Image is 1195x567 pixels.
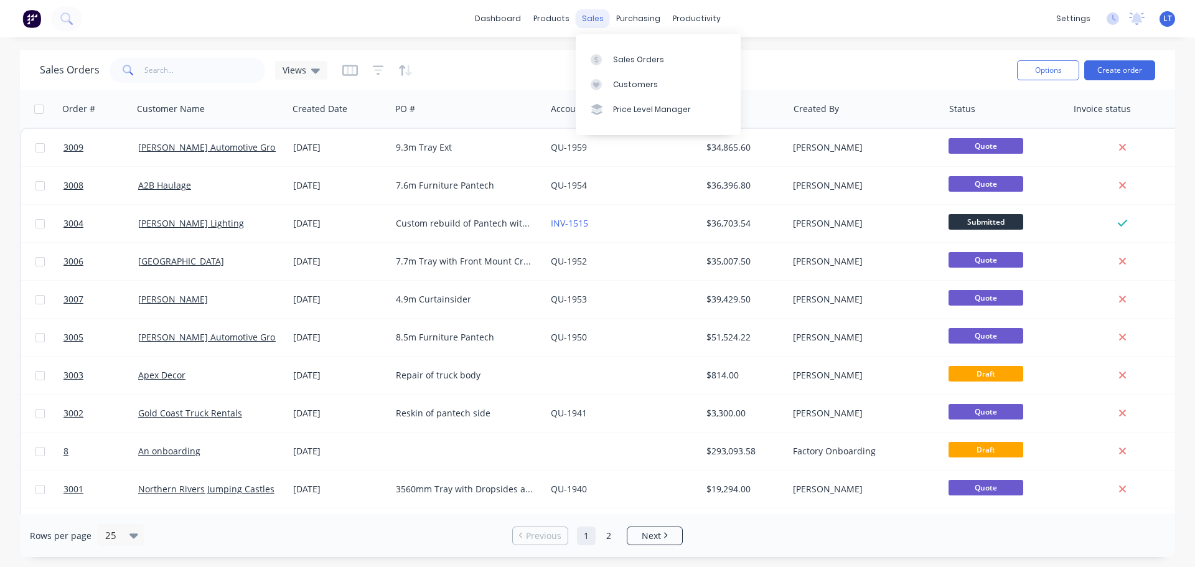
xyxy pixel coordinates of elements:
[551,141,587,153] a: QU-1959
[144,58,266,83] input: Search...
[138,483,274,495] a: Northern Rivers Jumping Castles
[613,79,658,90] div: Customers
[599,527,618,545] a: Page 2
[706,407,779,419] div: $3,300.00
[706,255,779,268] div: $35,007.50
[283,63,306,77] span: Views
[293,369,386,382] div: [DATE]
[949,103,975,115] div: Status
[293,293,386,306] div: [DATE]
[138,407,242,419] a: Gold Coast Truck Rentals
[396,141,534,154] div: 9.3m Tray Ext
[793,293,931,306] div: [PERSON_NAME]
[706,217,779,230] div: $36,703.54
[1050,9,1097,28] div: settings
[576,9,610,28] div: sales
[63,255,83,268] span: 3006
[63,179,83,192] span: 3008
[610,9,667,28] div: purchasing
[706,369,779,382] div: $814.00
[576,72,741,97] a: Customers
[706,483,779,495] div: $19,294.00
[706,331,779,344] div: $51,524.22
[526,530,561,542] span: Previous
[706,141,779,154] div: $34,865.60
[396,331,534,344] div: 8.5m Furniture Pantech
[706,179,779,192] div: $36,396.80
[63,167,138,204] a: 3008
[396,369,534,382] div: Repair of truck body
[576,47,741,72] a: Sales Orders
[949,252,1023,268] span: Quote
[793,217,931,230] div: [PERSON_NAME]
[551,483,587,495] a: QU-1940
[63,445,68,457] span: 8
[395,103,415,115] div: PO #
[138,217,244,229] a: [PERSON_NAME] Lighting
[793,407,931,419] div: [PERSON_NAME]
[551,293,587,305] a: QU-1953
[613,104,691,115] div: Price Level Manager
[793,445,931,457] div: Factory Onboarding
[396,293,534,306] div: 4.9m Curtainsider
[667,9,727,28] div: productivity
[577,527,596,545] a: Page 1 is your current page
[63,293,83,306] span: 3007
[551,331,587,343] a: QU-1950
[138,179,191,191] a: A2B Haulage
[138,331,317,343] a: [PERSON_NAME] Automotive Group Pty Ltd
[63,483,83,495] span: 3001
[469,9,527,28] a: dashboard
[793,141,931,154] div: [PERSON_NAME]
[794,103,839,115] div: Created By
[63,508,138,546] a: 3000
[642,530,661,542] span: Next
[396,483,534,495] div: 3560mm Tray with Dropsides and Body swap of existing pantech
[63,395,138,432] a: 3002
[293,483,386,495] div: [DATE]
[1163,13,1172,24] span: LT
[63,357,138,394] a: 3003
[63,129,138,166] a: 3009
[63,141,83,154] span: 3009
[63,205,138,242] a: 3004
[551,217,588,229] a: INV-1515
[138,445,200,457] a: An onboarding
[627,530,682,542] a: Next page
[793,369,931,382] div: [PERSON_NAME]
[396,179,534,192] div: 7.6m Furniture Pantech
[706,445,779,457] div: $293,093.58
[513,530,568,542] a: Previous page
[396,407,534,419] div: Reskin of pantech side
[22,9,41,28] img: Factory
[293,407,386,419] div: [DATE]
[138,141,317,153] a: [PERSON_NAME] Automotive Group Pty Ltd
[138,255,224,267] a: [GEOGRAPHIC_DATA]
[613,54,664,65] div: Sales Orders
[551,255,587,267] a: QU-1952
[62,103,95,115] div: Order #
[293,141,386,154] div: [DATE]
[706,293,779,306] div: $39,429.50
[949,328,1023,344] span: Quote
[138,293,208,305] a: [PERSON_NAME]
[63,433,138,470] a: 8
[293,179,386,192] div: [DATE]
[1017,60,1079,80] button: Options
[63,281,138,318] a: 3007
[949,442,1023,457] span: Draft
[551,407,587,419] a: QU-1941
[793,179,931,192] div: [PERSON_NAME]
[63,471,138,508] a: 3001
[551,179,587,191] a: QU-1954
[949,290,1023,306] span: Quote
[1084,60,1155,80] button: Create order
[40,64,100,76] h1: Sales Orders
[30,530,91,542] span: Rows per page
[949,480,1023,495] span: Quote
[576,97,741,122] a: Price Level Manager
[949,366,1023,382] span: Draft
[507,527,688,545] ul: Pagination
[293,255,386,268] div: [DATE]
[527,9,576,28] div: products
